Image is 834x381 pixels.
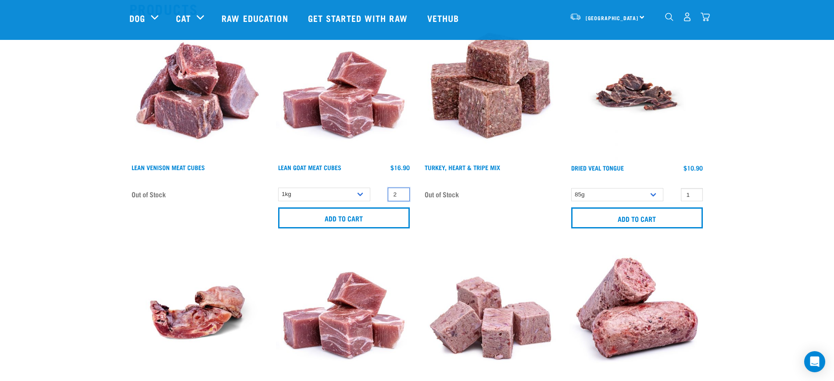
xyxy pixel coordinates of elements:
a: Lean Venison Meat Cubes [132,166,205,169]
img: home-icon@2x.png [701,12,710,21]
div: Open Intercom Messenger [804,351,825,372]
input: 1 [681,188,703,202]
a: Dried Veal Tongue [571,166,624,169]
img: 1029 Lamb Salmon Mix 01 [422,244,558,380]
img: 1184 Wild Goat Meat Cubes Boneless 01 [276,244,412,380]
img: 1184 Wild Goat Meat Cubes Boneless 01 [276,24,412,160]
div: $10.90 [684,164,703,171]
img: 1181 Wild Venison Meat Cubes Boneless 01 [129,24,265,160]
a: Raw Education [213,0,299,36]
a: Dog [129,11,145,25]
span: Out of Stock [425,188,459,201]
img: Veal tongue [569,24,705,160]
a: Vethub [419,0,470,36]
div: $16.90 [390,164,410,171]
img: Raw Essentials Turkey Pieces Raw Meaty Bones For Dogs [129,244,265,380]
input: Add to cart [278,207,410,228]
a: Get started with Raw [299,0,419,36]
a: Lean Goat Meat Cubes [278,166,341,169]
img: home-icon-1@2x.png [665,13,673,21]
a: Cat [176,11,191,25]
img: Turkey Heart Tripe Mix 01 [422,24,558,160]
img: 1261 Lamb Salmon Roll 01 [569,244,705,380]
a: Turkey, Heart & Tripe Mix [425,166,500,169]
span: [GEOGRAPHIC_DATA] [586,16,639,19]
img: van-moving.png [569,13,581,21]
input: Add to cart [571,207,703,228]
input: 1 [388,188,410,201]
span: Out of Stock [132,188,166,201]
img: user.png [683,12,692,21]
